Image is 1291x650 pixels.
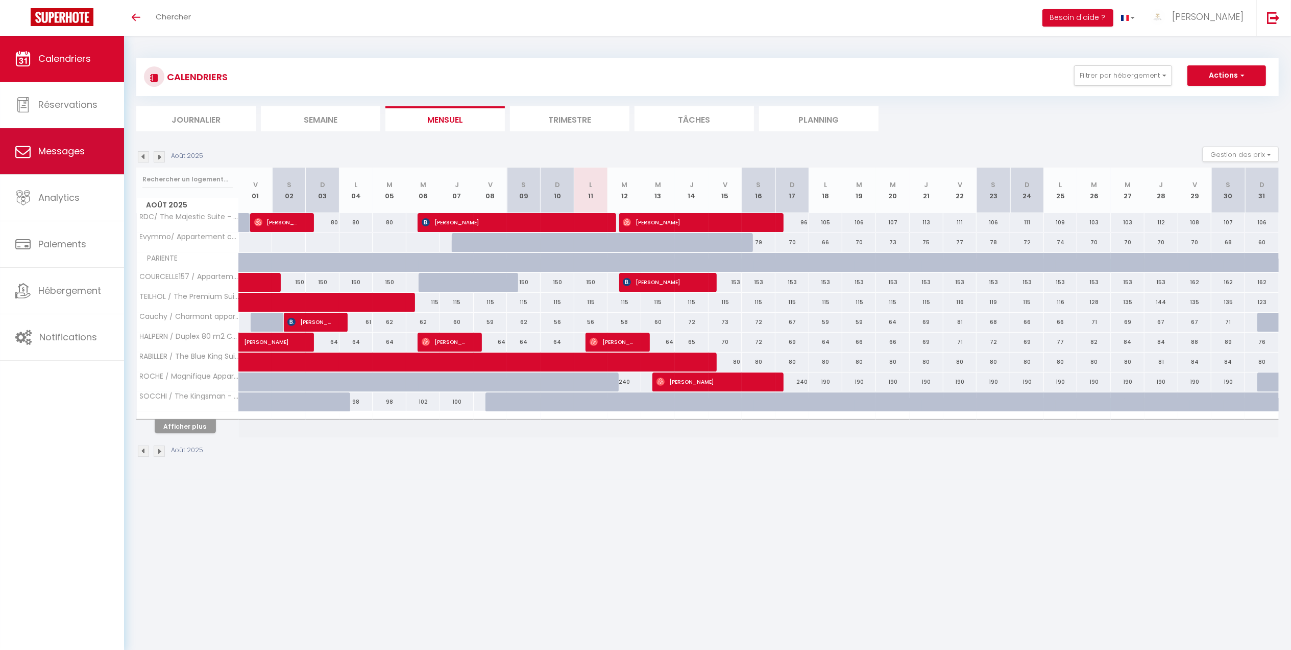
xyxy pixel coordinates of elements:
[641,313,675,332] div: 60
[239,333,273,352] a: [PERSON_NAME]
[809,373,843,391] div: 190
[244,327,291,346] span: [PERSON_NAME]
[910,333,943,352] div: 69
[1178,233,1212,252] div: 70
[254,213,299,232] span: [PERSON_NAME]
[809,273,843,292] div: 153
[1111,233,1144,252] div: 70
[1178,168,1212,213] th: 29
[842,333,876,352] div: 66
[607,313,641,332] div: 58
[1077,233,1111,252] div: 70
[1044,293,1078,312] div: 116
[876,273,910,292] div: 153
[910,373,943,391] div: 190
[373,273,406,292] div: 150
[320,180,325,190] abbr: D
[474,313,507,332] div: 59
[876,293,910,312] div: 115
[943,373,977,391] div: 190
[1144,353,1178,372] div: 81
[1111,213,1144,232] div: 103
[977,353,1010,372] div: 80
[38,238,86,250] span: Paiements
[1077,273,1111,292] div: 153
[373,392,406,411] div: 98
[943,333,977,352] div: 71
[522,180,526,190] abbr: S
[1245,353,1279,372] div: 80
[607,293,641,312] div: 115
[171,151,203,161] p: Août 2025
[621,180,627,190] abbr: M
[1267,11,1280,24] img: logout
[943,293,977,312] div: 116
[373,213,406,232] div: 80
[574,168,608,213] th: 11
[1203,147,1279,162] button: Gestion des prix
[1144,168,1178,213] th: 28
[306,333,339,352] div: 64
[958,180,962,190] abbr: V
[136,106,256,131] li: Journalier
[1044,213,1078,232] div: 109
[138,253,181,264] span: PARIENTE
[1144,333,1178,352] div: 84
[607,373,641,391] div: 240
[1074,65,1172,86] button: Filtrer par hébergement
[1144,273,1178,292] div: 153
[890,180,896,190] abbr: M
[977,333,1010,352] div: 72
[38,98,98,111] span: Réservations
[155,420,216,433] button: Afficher plus
[1172,10,1244,23] span: [PERSON_NAME]
[842,293,876,312] div: 115
[775,313,809,332] div: 67
[709,333,742,352] div: 70
[910,213,943,232] div: 113
[287,180,291,190] abbr: S
[842,353,876,372] div: 80
[339,392,373,411] div: 98
[1178,373,1212,391] div: 190
[138,373,240,380] span: ROCHE / Magnifique Appartement Paris - Vue panoramique
[1111,168,1144,213] th: 27
[1150,9,1165,25] img: ...
[775,293,809,312] div: 115
[1010,213,1044,232] div: 111
[910,313,943,332] div: 69
[406,293,440,312] div: 115
[675,333,709,352] div: 65
[239,168,273,213] th: 01
[623,272,701,292] span: [PERSON_NAME]
[775,273,809,292] div: 153
[138,333,240,340] span: HALPERN / Duplex 80 m2 Cosy et Modern
[742,168,775,213] th: 16
[1111,313,1144,332] div: 69
[339,333,373,352] div: 64
[541,333,574,352] div: 64
[1010,313,1044,332] div: 66
[1245,273,1279,292] div: 162
[420,180,426,190] abbr: M
[742,293,775,312] div: 115
[137,198,238,213] span: Août 2025
[809,233,843,252] div: 66
[507,313,541,332] div: 62
[406,392,440,411] div: 102
[1211,353,1245,372] div: 84
[943,273,977,292] div: 153
[138,293,240,300] span: TEILHOL / The Premium Suites - Paris 17ème
[138,313,240,320] span: Cauchy / Charmant appartement - [GEOGRAPHIC_DATA]
[775,168,809,213] th: 17
[355,180,358,190] abbr: L
[842,213,876,232] div: 106
[1111,333,1144,352] div: 84
[876,233,910,252] div: 73
[809,313,843,332] div: 59
[1178,213,1212,232] div: 108
[31,8,93,26] img: Super Booking
[1010,168,1044,213] th: 24
[1178,293,1212,312] div: 135
[742,353,775,372] div: 80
